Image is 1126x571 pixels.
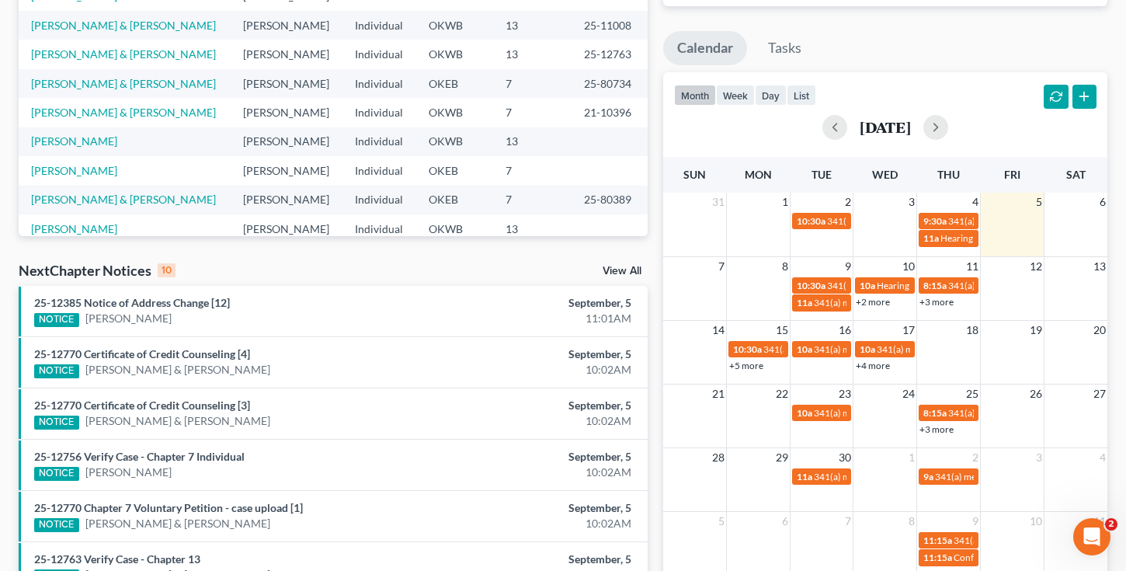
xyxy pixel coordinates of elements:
[1034,193,1044,211] span: 5
[34,313,79,327] div: NOTICE
[342,98,416,127] td: Individual
[971,193,980,211] span: 4
[843,193,853,211] span: 2
[1092,321,1107,339] span: 20
[733,343,762,355] span: 10:30a
[754,31,815,65] a: Tasks
[416,40,493,68] td: OKWB
[231,156,343,185] td: [PERSON_NAME]
[443,500,631,516] div: September, 5
[572,69,647,98] td: 25-80734
[34,501,303,514] a: 25-12770 Chapter 7 Voluntary Petition - case upload [1]
[877,343,1027,355] span: 341(a) meeting for [PERSON_NAME]
[907,448,916,467] span: 1
[31,19,216,32] a: [PERSON_NAME] & [PERSON_NAME]
[231,40,343,68] td: [PERSON_NAME]
[787,85,816,106] button: list
[937,168,960,181] span: Thu
[31,164,117,177] a: [PERSON_NAME]
[443,465,631,480] div: 10:02AM
[443,516,631,531] div: 10:02AM
[964,321,980,339] span: 18
[1092,385,1107,403] span: 27
[901,321,916,339] span: 17
[716,85,755,106] button: week
[34,450,245,463] a: 25-12756 Verify Case - Chapter 7 Individual
[923,215,947,227] span: 9:30a
[935,471,1085,482] span: 341(a) meeting for [PERSON_NAME]
[231,98,343,127] td: [PERSON_NAME]
[342,127,416,156] td: Individual
[1028,385,1044,403] span: 26
[443,295,631,311] div: September, 5
[34,364,79,378] div: NOTICE
[493,214,572,243] td: 13
[31,222,117,235] a: [PERSON_NAME]
[948,407,1098,419] span: 341(a) meeting for [PERSON_NAME]
[443,449,631,465] div: September, 5
[860,280,875,291] span: 10a
[774,385,790,403] span: 22
[711,448,726,467] span: 28
[603,266,641,277] a: View All
[774,321,790,339] span: 15
[31,106,216,119] a: [PERSON_NAME] & [PERSON_NAME]
[85,516,270,531] a: [PERSON_NAME] & [PERSON_NAME]
[901,257,916,276] span: 10
[923,280,947,291] span: 8:15a
[416,214,493,243] td: OKWB
[797,343,812,355] span: 10a
[843,512,853,531] span: 7
[34,399,250,412] a: 25-12770 Certificate of Credit Counseling [3]
[231,127,343,156] td: [PERSON_NAME]
[711,321,726,339] span: 14
[416,186,493,214] td: OKEB
[1034,448,1044,467] span: 3
[860,343,875,355] span: 10a
[443,311,631,326] div: 11:01AM
[572,186,647,214] td: 25-80389
[34,552,200,566] a: 25-12763 Verify Case - Chapter 13
[416,11,493,40] td: OKWB
[814,343,964,355] span: 341(a) meeting for [PERSON_NAME]
[1004,168,1020,181] span: Fri
[231,186,343,214] td: [PERSON_NAME]
[827,280,977,291] span: 341(a) meeting for [PERSON_NAME]
[34,296,230,309] a: 25-12385 Notice of Address Change [12]
[342,11,416,40] td: Individual
[923,534,952,546] span: 11:15a
[814,471,964,482] span: 341(a) meeting for [PERSON_NAME]
[342,214,416,243] td: Individual
[572,98,647,127] td: 21-10396
[907,193,916,211] span: 3
[342,69,416,98] td: Individual
[416,98,493,127] td: OKWB
[1028,321,1044,339] span: 19
[19,261,176,280] div: NextChapter Notices
[1105,518,1117,531] span: 2
[877,280,998,291] span: Hearing for [PERSON_NAME]
[416,156,493,185] td: OKEB
[717,257,726,276] span: 7
[971,448,980,467] span: 2
[493,127,572,156] td: 13
[923,552,952,563] span: 11:15a
[493,69,572,98] td: 7
[872,168,898,181] span: Wed
[34,518,79,532] div: NOTICE
[923,407,947,419] span: 8:15a
[416,127,493,156] td: OKWB
[901,385,916,403] span: 24
[964,385,980,403] span: 25
[923,471,933,482] span: 9a
[780,193,790,211] span: 1
[1098,448,1107,467] span: 4
[1092,257,1107,276] span: 13
[774,448,790,467] span: 29
[34,416,79,430] div: NOTICE
[158,263,176,277] div: 10
[34,467,79,481] div: NOTICE
[711,193,726,211] span: 31
[674,85,716,106] button: month
[85,362,270,378] a: [PERSON_NAME] & [PERSON_NAME]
